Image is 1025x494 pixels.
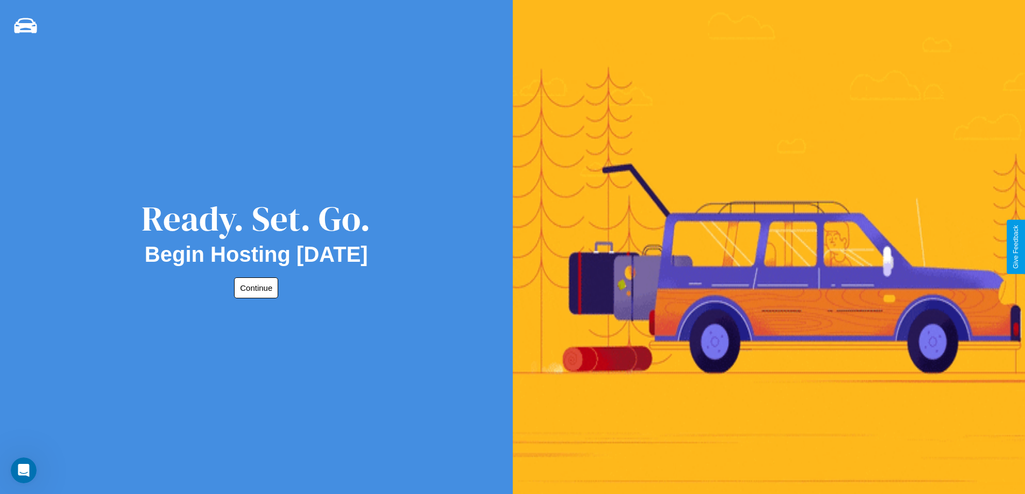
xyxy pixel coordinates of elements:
div: Give Feedback [1012,225,1020,269]
div: Ready. Set. Go. [142,195,371,242]
button: Continue [234,277,278,298]
h2: Begin Hosting [DATE] [145,242,368,267]
iframe: Intercom live chat [11,457,37,483]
